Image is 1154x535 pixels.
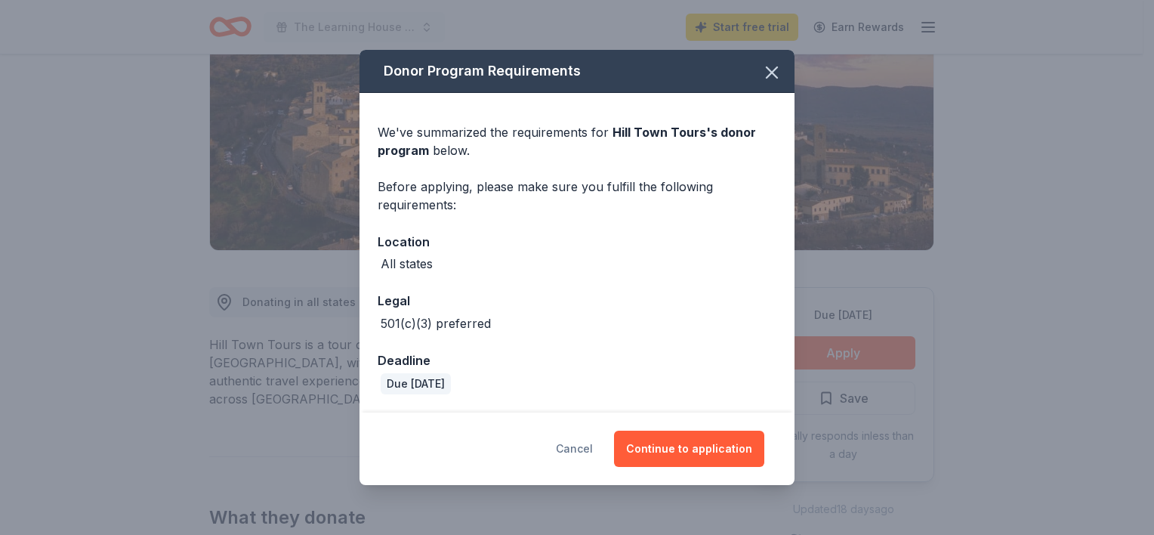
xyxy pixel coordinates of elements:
[378,351,776,370] div: Deadline
[381,373,451,394] div: Due [DATE]
[378,123,776,159] div: We've summarized the requirements for below.
[378,291,776,311] div: Legal
[359,50,795,93] div: Donor Program Requirements
[381,314,491,332] div: 501(c)(3) preferred
[614,431,764,467] button: Continue to application
[556,431,593,467] button: Cancel
[378,232,776,252] div: Location
[381,255,433,273] div: All states
[378,178,776,214] div: Before applying, please make sure you fulfill the following requirements:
